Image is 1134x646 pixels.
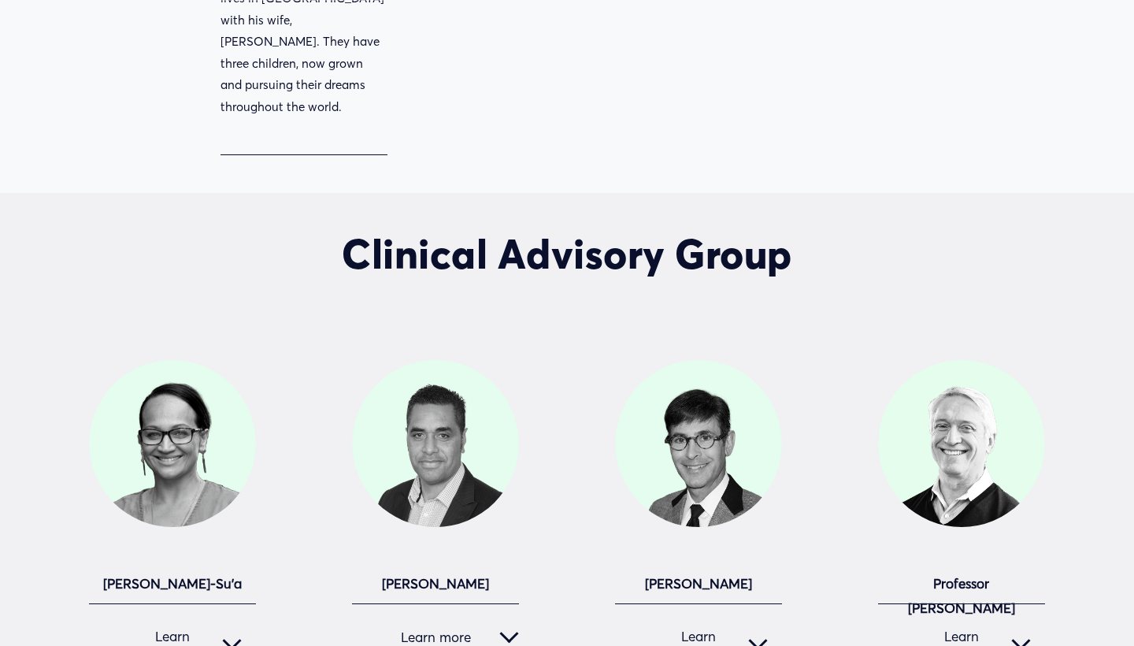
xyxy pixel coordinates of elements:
strong: [PERSON_NAME] [382,575,489,592]
h2: Clinical Advisory Group [46,230,1089,279]
strong: [PERSON_NAME] [645,575,752,592]
span: Learn more [352,629,500,645]
strong: [PERSON_NAME]-Su’a [103,575,242,592]
strong: Professor [PERSON_NAME] [908,575,1015,616]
